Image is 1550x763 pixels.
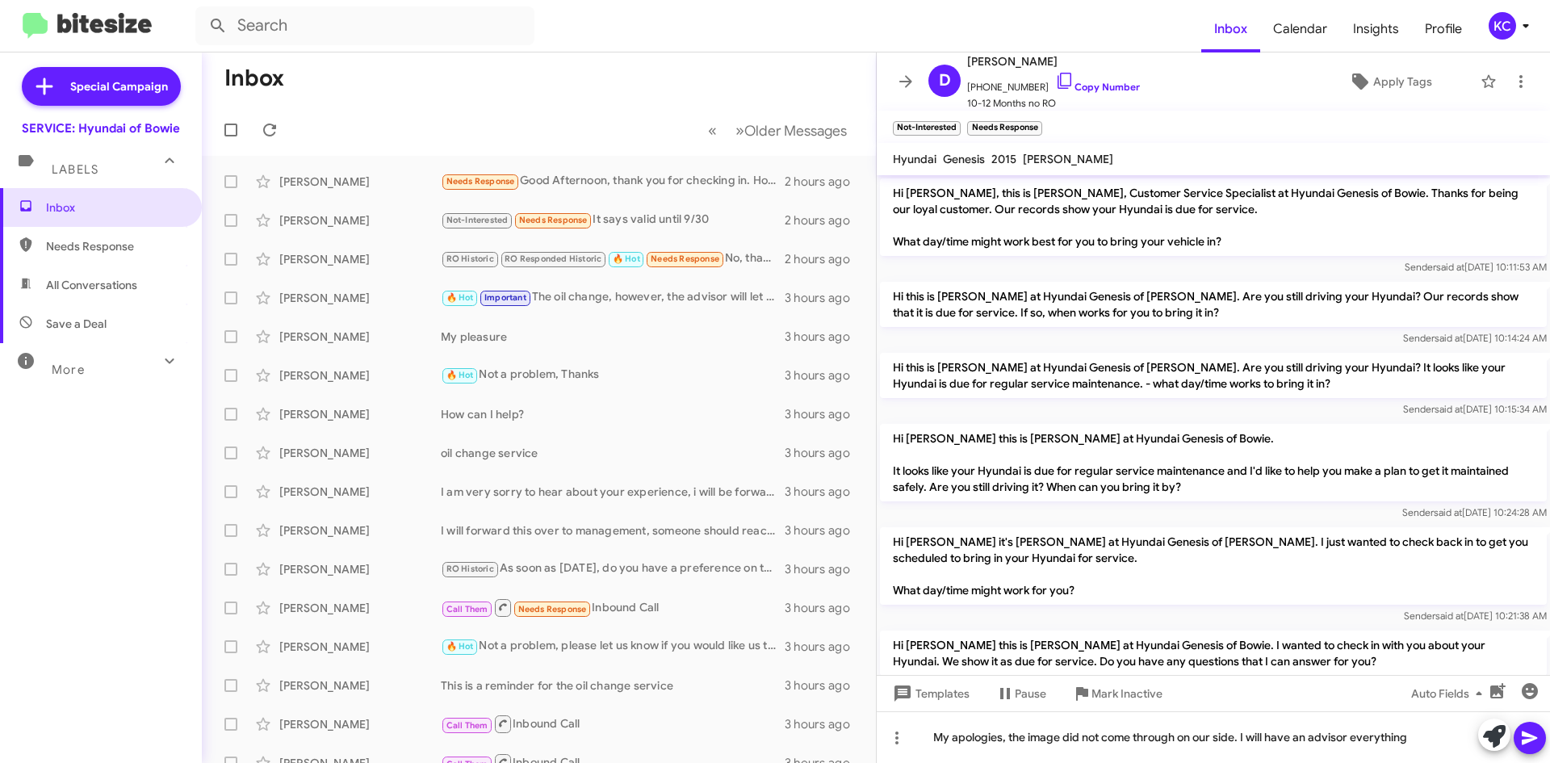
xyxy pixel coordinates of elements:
span: Sender [DATE] 10:11:53 AM [1405,261,1547,273]
a: Special Campaign [22,67,181,106]
div: [PERSON_NAME] [279,522,441,539]
a: Copy Number [1055,81,1140,93]
span: Insights [1340,6,1412,52]
nav: Page navigation example [699,114,857,147]
div: It says valid until 9/30 [441,211,785,229]
div: Not a problem, Thanks [441,366,785,384]
p: Hi [PERSON_NAME] it's [PERSON_NAME] at Hyundai Genesis of [PERSON_NAME]. I just wanted to check b... [880,527,1547,605]
div: [PERSON_NAME] [279,561,441,577]
div: [PERSON_NAME] [279,406,441,422]
span: 2015 [991,152,1016,166]
div: 3 hours ago [785,677,863,694]
span: Labels [52,162,98,177]
div: Not a problem, please let us know if you would like us to assist in any way [441,637,785,656]
div: [PERSON_NAME] [279,445,441,461]
span: Call Them [446,604,488,614]
div: [PERSON_NAME] [279,367,441,384]
span: Hyundai [893,152,936,166]
p: Hi this is [PERSON_NAME] at Hyundai Genesis of [PERSON_NAME]. Are you still driving your Hyundai?... [880,282,1547,327]
div: Good Afternoon, thank you for checking in. However, you're prices have increased and are too expe... [441,172,785,191]
span: Needs Response [446,176,515,187]
span: RO Responded Historic [505,254,601,264]
a: Calendar [1260,6,1340,52]
span: said at [1435,403,1463,415]
span: Special Campaign [70,78,168,94]
span: 🔥 Hot [446,292,474,303]
span: Inbox [46,199,183,216]
div: I will forward this over to management, someone should reach out soon [441,522,785,539]
span: Pause [1015,679,1046,708]
span: Important [484,292,526,303]
div: My pleasure [441,329,785,345]
div: As soon as [DATE], do you have a preference on the day and time? Also would you prefer to wait or... [441,560,785,578]
button: KC [1475,12,1532,40]
span: « [708,120,717,140]
div: 3 hours ago [785,561,863,577]
div: Inbound Call [441,597,785,618]
div: [PERSON_NAME] [279,290,441,306]
span: Auto Fields [1411,679,1489,708]
div: 2 hours ago [785,212,863,228]
span: said at [1436,261,1464,273]
small: Not-Interested [893,121,961,136]
span: Needs Response [519,215,588,225]
span: 🔥 Hot [446,370,474,380]
span: » [735,120,744,140]
input: Search [195,6,534,45]
span: Mark Inactive [1091,679,1162,708]
div: [PERSON_NAME] [279,212,441,228]
div: 3 hours ago [785,329,863,345]
div: [PERSON_NAME] [279,174,441,190]
button: Next [726,114,857,147]
button: Previous [698,114,727,147]
div: 2 hours ago [785,251,863,267]
span: Needs Response [46,238,183,254]
p: Hi this is [PERSON_NAME] at Hyundai Genesis of [PERSON_NAME]. Are you still driving your Hyundai?... [880,353,1547,398]
span: RO Historic [446,564,494,574]
span: [PERSON_NAME] [1023,152,1113,166]
div: SERVICE: Hyundai of Bowie [22,120,180,136]
div: 3 hours ago [785,484,863,500]
div: This is a reminder for the oil change service [441,677,785,694]
a: Profile [1412,6,1475,52]
button: Apply Tags [1307,67,1472,96]
span: [PERSON_NAME] [967,52,1140,71]
div: [PERSON_NAME] [279,600,441,616]
span: More [52,363,85,377]
span: D [939,68,951,94]
button: Auto Fields [1398,679,1502,708]
p: Hi [PERSON_NAME] this is [PERSON_NAME] at Hyundai Genesis of Bowie. It looks like your Hyundai is... [880,424,1547,501]
p: Hi [PERSON_NAME] this is [PERSON_NAME] at Hyundai Genesis of Bowie. I wanted to check in with you... [880,631,1547,676]
button: Pause [982,679,1059,708]
button: Templates [877,679,982,708]
span: Older Messages [744,122,847,140]
span: Sender [DATE] 10:15:34 AM [1403,403,1547,415]
span: Not-Interested [446,215,509,225]
div: [PERSON_NAME] [279,329,441,345]
span: Apply Tags [1373,67,1432,96]
div: Inbound Call [441,714,785,734]
div: [PERSON_NAME] [279,484,441,500]
span: said at [1435,610,1464,622]
div: My apologies, the image did not come through on our side. I will have an advisor everything [877,711,1550,763]
span: All Conversations [46,277,137,293]
span: Sender [DATE] 10:21:38 AM [1404,610,1547,622]
span: Sender [DATE] 10:24:28 AM [1402,506,1547,518]
div: 3 hours ago [785,600,863,616]
div: 3 hours ago [785,406,863,422]
span: Needs Response [518,604,587,614]
span: Genesis [943,152,985,166]
span: Sender [DATE] 10:14:24 AM [1403,332,1547,344]
div: 3 hours ago [785,445,863,461]
span: 🔥 Hot [446,641,474,652]
div: The oil change, however, the advisor will let you know if any other service are due at your curre... [441,288,785,307]
div: [PERSON_NAME] [279,716,441,732]
div: [PERSON_NAME] [279,251,441,267]
div: No, thank you [441,249,785,268]
a: Inbox [1201,6,1260,52]
div: 3 hours ago [785,290,863,306]
div: How can I help? [441,406,785,422]
span: 10-12 Months no RO [967,95,1140,111]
